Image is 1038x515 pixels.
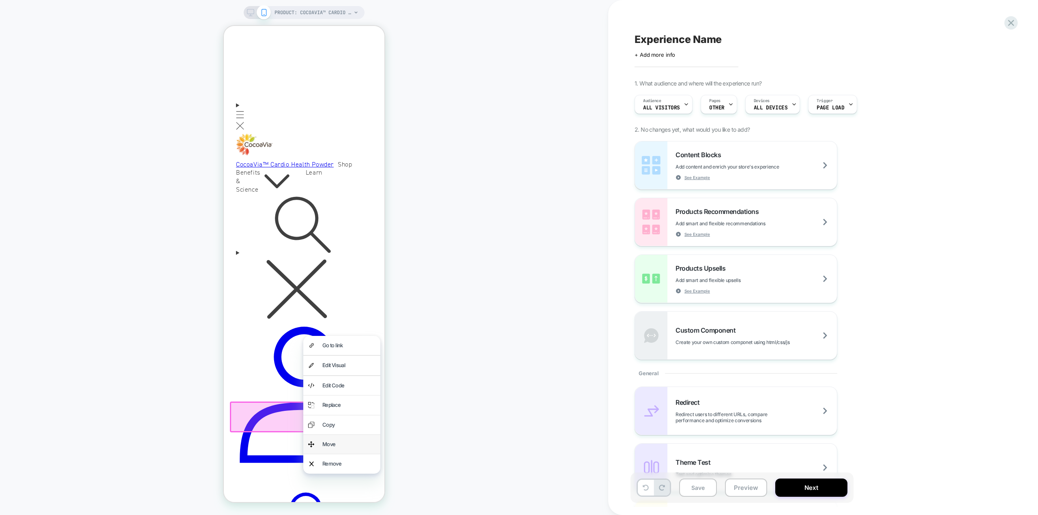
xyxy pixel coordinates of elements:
[676,458,714,466] span: Theme Test
[18,6,35,13] span: Help
[679,479,717,497] button: Save
[99,394,152,404] div: Copy
[676,220,806,227] span: Add smart and flexible recommendations
[676,264,729,272] span: Products Upsells
[275,6,352,19] span: PRODUCT: CocoaVia™ Cardio Health Capsules [cocoa flavanol]
[99,433,152,442] div: Remove
[84,335,90,344] img: visual edit
[99,355,152,364] div: Edit Code
[676,339,830,345] span: Create your own custom componet using html/css/js
[643,98,661,104] span: Audience
[84,414,90,423] img: move element
[99,335,152,344] div: Edit Visual
[12,107,49,129] img: CocoaVia Logo
[635,33,722,45] span: Experience Name
[86,315,90,324] img: go to link
[676,326,740,334] span: Custom Component
[12,107,148,133] a: CocoaVia Logo
[84,374,90,384] img: replace element
[84,355,90,364] img: edit code
[635,360,837,387] div: General
[12,168,148,297] summary: Search
[684,288,710,294] span: See Example
[643,105,680,111] span: All Visitors
[82,143,109,151] summary: Learn
[754,105,787,111] span: ALL DEVICES
[817,98,832,104] span: Trigger
[684,175,710,180] span: See Example
[635,80,761,87] span: 1. What audience and where will the experience run?
[676,411,837,423] span: Redirect users to different URLs, compare performance and optimize conversions
[12,143,39,168] span: Benefits & Science
[754,98,770,104] span: Devices
[676,151,725,159] span: Content Blocks
[12,143,78,168] summary: Benefits & Science
[84,394,90,404] img: copy element
[99,374,152,384] div: Replace
[86,433,90,442] img: remove element
[635,126,750,133] span: 2. No changes yet, what would you like to add?
[82,143,99,151] span: Learn
[12,74,21,108] summary: Menu
[635,51,675,58] span: + Add more info
[775,479,847,497] button: Next
[676,164,819,170] span: Add content and enrich your store's experience
[725,479,767,497] button: Preview
[684,231,710,237] span: See Example
[676,471,772,477] span: Test and optimize themes
[709,105,725,111] span: OTHER
[676,398,703,406] span: Redirect
[114,135,139,143] summary: Shop
[99,315,152,324] div: Go to link
[676,277,781,283] span: Add smart and flexible upsells
[817,105,844,111] span: Page Load
[114,135,128,143] span: Shop
[676,207,763,216] span: Products Recommendations
[709,98,721,104] span: Pages
[12,135,110,143] a: CocoaVia™ Cardio Health Powder
[99,414,152,423] div: Move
